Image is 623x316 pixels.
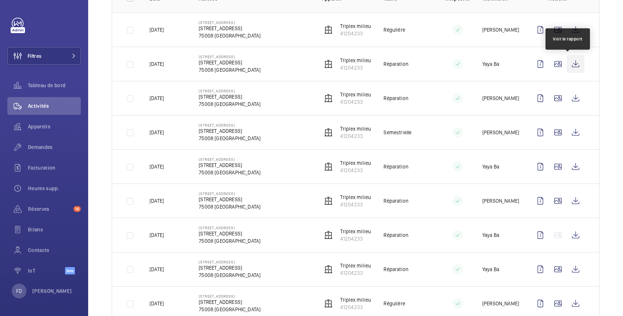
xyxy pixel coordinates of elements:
span: IoT [28,267,65,274]
p: 41204233 [340,269,371,277]
p: 41204233 [340,98,371,106]
p: 41204233 [340,30,371,37]
span: Tableau de bord [28,82,81,89]
span: Bilans [28,226,81,233]
span: Appareils [28,123,81,130]
p: [DATE] [150,231,164,239]
img: elevator.svg [324,25,333,34]
p: [STREET_ADDRESS] [199,298,260,306]
p: [PERSON_NAME] [482,95,519,102]
p: Triplex milieu [340,159,371,167]
span: Réserves [28,205,71,213]
p: [STREET_ADDRESS] [199,226,260,230]
img: elevator.svg [324,94,333,103]
p: Réparation [383,266,408,273]
span: Heures supp. [28,185,81,192]
p: Réparation [383,197,408,205]
p: Triplex milieu [340,125,371,132]
img: elevator.svg [324,128,333,137]
button: Filtres [7,47,81,65]
p: Régulière [383,26,405,33]
span: Filtres [28,52,42,60]
p: 75008 [GEOGRAPHIC_DATA] [199,66,260,74]
span: Contacts [28,246,81,254]
p: Triplex milieu [340,193,371,201]
span: 10 [73,206,81,212]
img: elevator.svg [324,231,333,239]
img: elevator.svg [324,60,333,68]
p: [STREET_ADDRESS] [199,230,260,237]
p: [DATE] [150,129,164,136]
img: elevator.svg [324,162,333,171]
p: [STREET_ADDRESS] [199,59,260,66]
p: [PERSON_NAME] [32,287,72,295]
p: 41204233 [340,303,371,311]
p: 75008 [GEOGRAPHIC_DATA] [199,306,260,313]
p: [STREET_ADDRESS] [199,191,260,196]
p: Triplex milieu [340,22,371,30]
span: Facturation [28,164,81,171]
p: 75008 [GEOGRAPHIC_DATA] [199,32,260,39]
img: elevator.svg [324,299,333,308]
p: [STREET_ADDRESS] [199,196,260,203]
p: [DATE] [150,26,164,33]
p: Réparation [383,95,408,102]
p: [DATE] [150,163,164,170]
p: [DATE] [150,266,164,273]
p: Triplex milieu [340,296,371,303]
p: Semestrielle [383,129,411,136]
p: [PERSON_NAME] [482,197,519,205]
p: [PERSON_NAME] [482,129,519,136]
span: Beta [65,267,75,274]
p: [STREET_ADDRESS] [199,157,260,161]
p: 75008 [GEOGRAPHIC_DATA] [199,135,260,142]
p: 41204233 [340,167,371,174]
p: Yaya Ba [482,231,499,239]
p: FD [16,287,22,295]
p: Triplex milieu [340,228,371,235]
p: [STREET_ADDRESS] [199,93,260,100]
p: [STREET_ADDRESS] [199,127,260,135]
p: Triplex milieu [340,262,371,269]
p: Yaya Ba [482,163,499,170]
p: [DATE] [150,60,164,68]
div: Voir le rapport [553,36,583,42]
p: 41204233 [340,201,371,208]
p: Triplex milieu [340,91,371,98]
p: Régulière [383,300,405,307]
p: [DATE] [150,95,164,102]
span: Activités [28,102,81,110]
p: [STREET_ADDRESS] [199,264,260,271]
p: Yaya Ba [482,266,499,273]
p: Réparation [383,163,408,170]
p: 75008 [GEOGRAPHIC_DATA] [199,100,260,108]
img: elevator.svg [324,196,333,205]
p: 41204233 [340,64,371,71]
p: [PERSON_NAME] [482,26,519,33]
p: [STREET_ADDRESS] [199,161,260,169]
p: 75008 [GEOGRAPHIC_DATA] [199,169,260,176]
span: Demandes [28,143,81,151]
p: [STREET_ADDRESS] [199,25,260,32]
p: Yaya Ba [482,60,499,68]
img: elevator.svg [324,265,333,274]
p: [STREET_ADDRESS] [199,294,260,298]
p: 75008 [GEOGRAPHIC_DATA] [199,237,260,245]
p: [PERSON_NAME] [482,300,519,307]
p: [STREET_ADDRESS] [199,89,260,93]
p: [STREET_ADDRESS] [199,260,260,264]
p: 75008 [GEOGRAPHIC_DATA] [199,203,260,210]
p: 75008 [GEOGRAPHIC_DATA] [199,271,260,279]
p: [DATE] [150,197,164,205]
p: [STREET_ADDRESS] [199,123,260,127]
p: Réparation [383,60,408,68]
p: [STREET_ADDRESS] [199,20,260,25]
p: 41204233 [340,132,371,140]
p: [STREET_ADDRESS] [199,54,260,59]
p: Réparation [383,231,408,239]
p: 41204233 [340,235,371,242]
p: [DATE] [150,300,164,307]
p: Triplex milieu [340,57,371,64]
